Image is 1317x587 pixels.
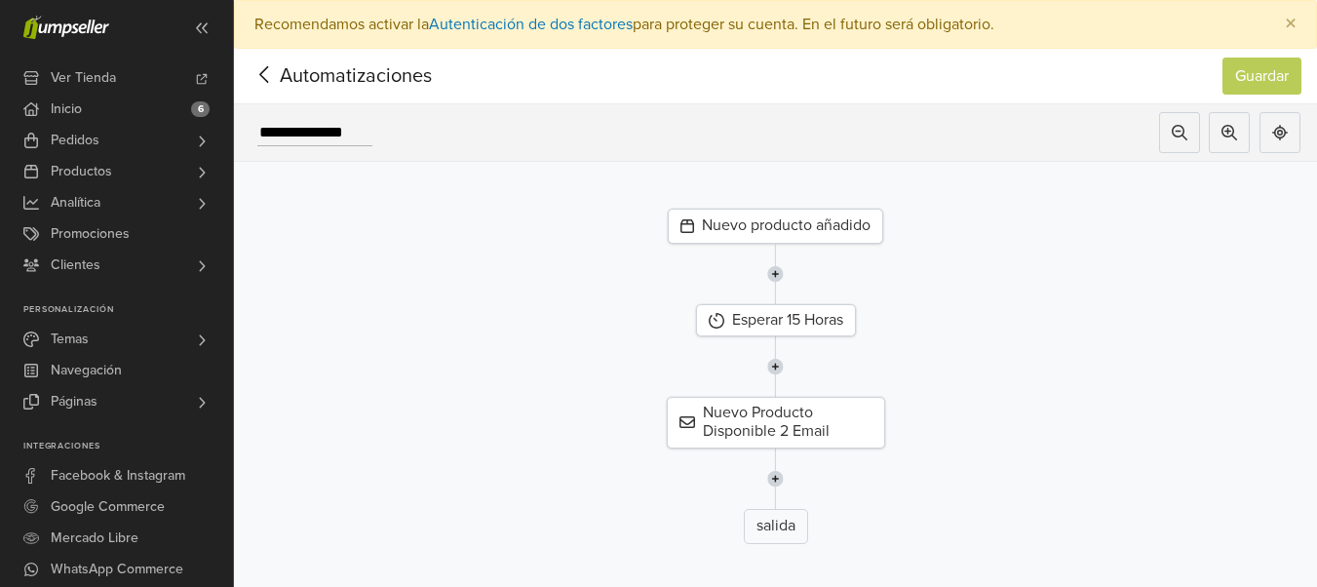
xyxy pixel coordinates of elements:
[767,336,784,397] img: line-7960e5f4d2b50ad2986e.svg
[250,61,402,91] span: Automatizaciones
[191,101,210,117] span: 6
[51,460,185,491] span: Facebook & Instagram
[51,125,99,156] span: Pedidos
[1265,1,1316,48] button: Close
[51,355,122,386] span: Navegación
[51,94,82,125] span: Inicio
[667,397,885,448] div: Nuevo Producto Disponible 2 Email
[51,218,130,250] span: Promociones
[51,156,112,187] span: Productos
[51,187,100,218] span: Analítica
[429,15,633,34] a: Autenticación de dos factores
[51,386,97,417] span: Páginas
[696,304,856,336] div: Esperar 15 Horas
[1222,58,1301,95] button: Guardar
[744,509,808,544] div: salida
[51,491,165,523] span: Google Commerce
[51,554,183,585] span: WhatsApp Commerce
[23,441,233,452] p: Integraciones
[767,449,784,509] img: line-7960e5f4d2b50ad2986e.svg
[1285,10,1297,38] span: ×
[23,304,233,316] p: Personalización
[51,250,100,281] span: Clientes
[51,62,116,94] span: Ver Tienda
[51,523,138,554] span: Mercado Libre
[51,324,89,355] span: Temas
[767,244,784,304] img: line-7960e5f4d2b50ad2986e.svg
[668,209,883,244] div: Nuevo producto añadido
